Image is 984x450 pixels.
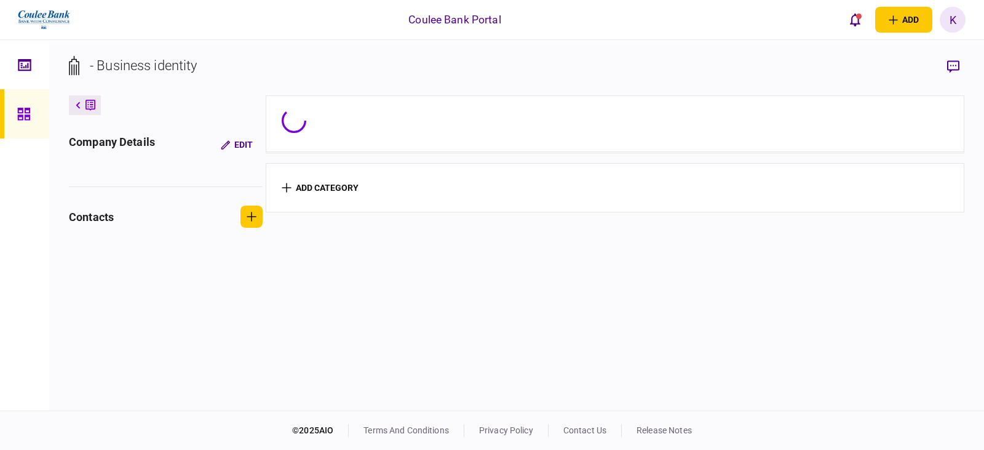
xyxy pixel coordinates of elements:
[408,12,501,28] div: Coulee Bank Portal
[292,424,349,437] div: © 2025 AIO
[875,7,932,33] button: open adding identity options
[563,425,606,435] a: contact us
[940,7,966,33] button: K
[479,425,533,435] a: privacy policy
[842,7,868,33] button: open notifications list
[282,183,359,193] button: add category
[211,134,263,156] button: Edit
[637,425,692,435] a: release notes
[69,134,155,156] div: company details
[363,425,449,435] a: terms and conditions
[17,4,71,35] img: client company logo
[90,55,197,76] div: - Business identity
[69,209,114,225] div: contacts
